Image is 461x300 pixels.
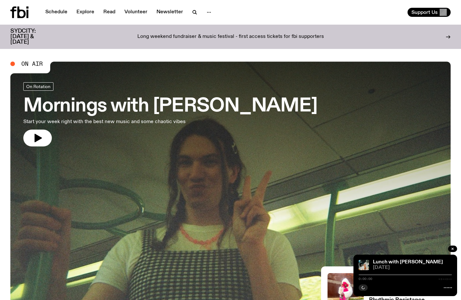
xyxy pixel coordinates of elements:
span: -:--:-- [438,277,452,281]
a: Newsletter [153,8,187,17]
a: Lunch with [PERSON_NAME] [373,260,443,265]
a: Schedule [41,8,71,17]
span: On Air [21,61,43,67]
a: Volunteer [121,8,151,17]
a: On Rotation [23,82,53,91]
span: On Rotation [26,84,51,89]
p: Start your week right with the best new music and some chaotic vibes [23,118,189,126]
p: Long weekend fundraiser & music festival - first access tickets for fbi supporters [137,34,324,40]
a: Explore [73,8,98,17]
button: Support Us [408,8,451,17]
span: 0:00:00 [359,277,372,281]
span: [DATE] [373,265,452,270]
span: Support Us [411,9,438,15]
a: Read [99,8,119,17]
a: Mornings with [PERSON_NAME]Start your week right with the best new music and some chaotic vibes [23,82,317,146]
h3: Mornings with [PERSON_NAME] [23,97,317,115]
h3: SYDCITY: [DATE] & [DATE] [10,29,52,45]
